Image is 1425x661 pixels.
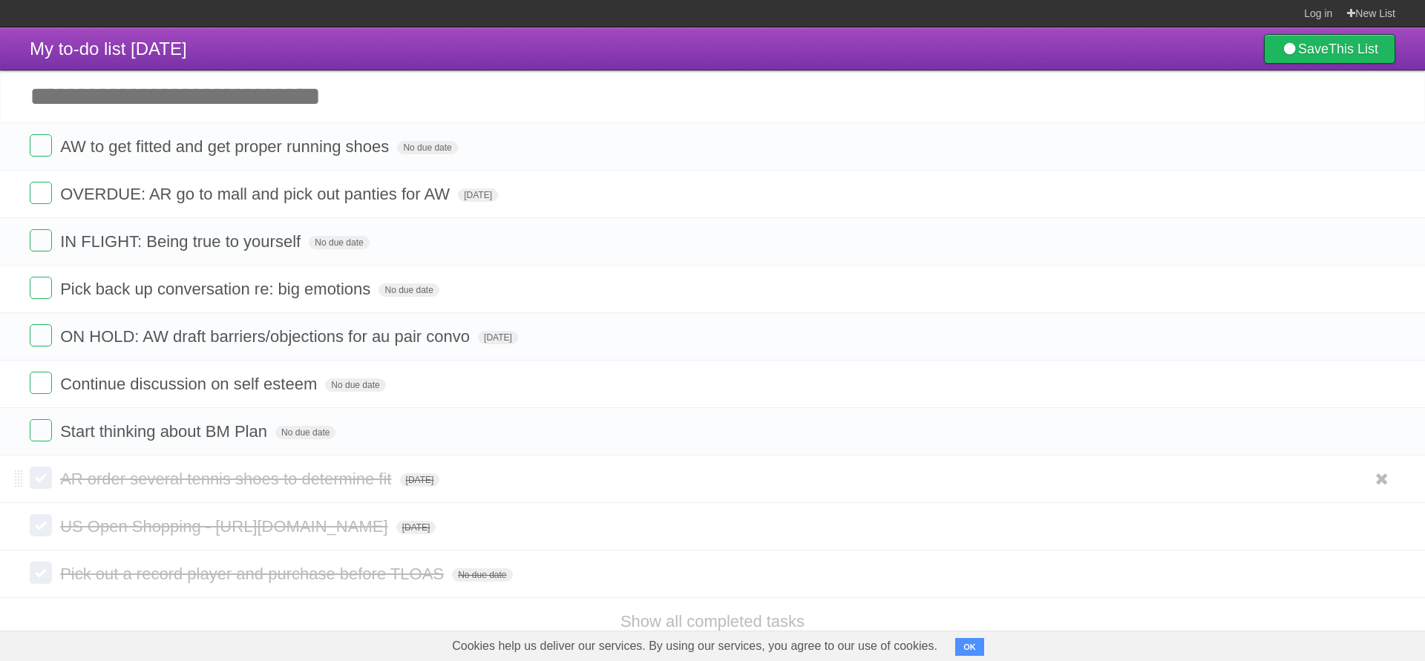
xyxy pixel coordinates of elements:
span: IN FLIGHT: Being true to yourself [60,232,304,251]
span: Pick out a record player and purchase before TLOAS [60,565,448,583]
span: Pick back up conversation re: big emotions [60,280,374,298]
label: Done [30,134,52,157]
span: [DATE] [478,331,518,344]
label: Done [30,372,52,394]
span: AR order several tennis shoes to determine fit [60,470,395,488]
span: [DATE] [396,521,436,534]
span: No due date [379,283,439,297]
span: Continue discussion on self esteem [60,375,321,393]
span: No due date [452,568,512,582]
span: Cookies help us deliver our services. By using our services, you agree to our use of cookies. [437,631,952,661]
label: Done [30,277,52,299]
span: [DATE] [458,188,498,202]
label: Done [30,419,52,441]
span: AW to get fitted and get proper running shoes [60,137,393,156]
span: ON HOLD: AW draft barriers/objections for au pair convo [60,327,474,346]
span: [DATE] [400,473,440,487]
label: Done [30,467,52,489]
button: OK [955,638,984,656]
label: Done [30,182,52,204]
label: Done [30,229,52,251]
a: SaveThis List [1264,34,1395,64]
span: No due date [275,426,335,439]
span: OVERDUE: AR go to mall and pick out panties for AW [60,185,453,203]
span: No due date [397,141,457,154]
a: Show all completed tasks [620,612,805,631]
span: My to-do list [DATE] [30,39,187,59]
b: This List [1329,42,1378,56]
span: No due date [325,378,385,392]
span: Start thinking about BM Plan [60,422,271,441]
span: US Open Shopping - [URL][DOMAIN_NAME] [60,517,391,536]
label: Done [30,562,52,584]
label: Done [30,514,52,536]
label: Done [30,324,52,346]
span: No due date [309,236,369,249]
